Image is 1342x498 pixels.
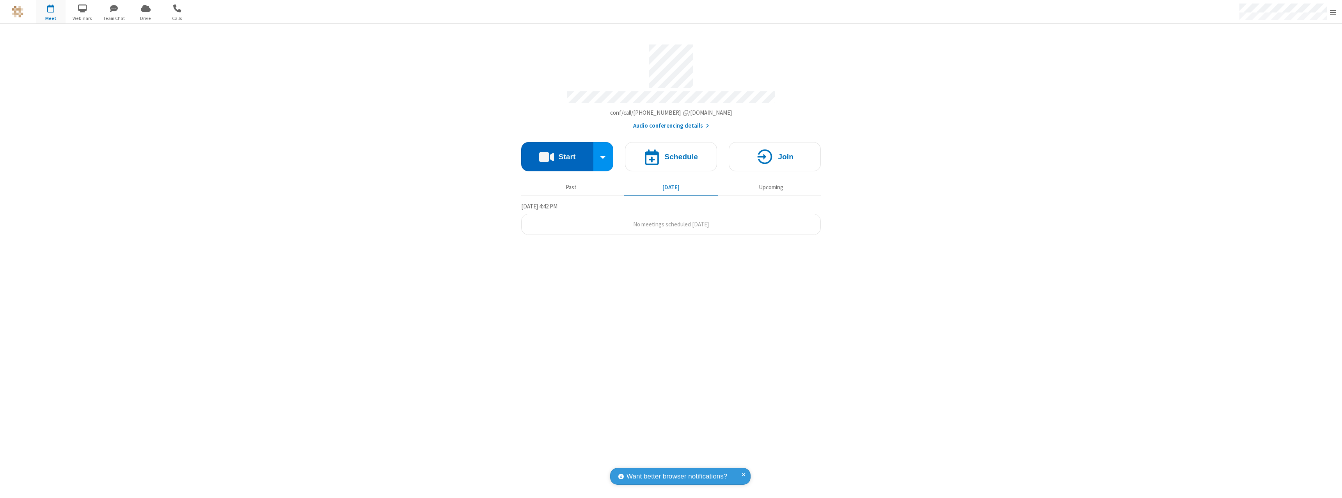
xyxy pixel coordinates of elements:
button: [DATE] [624,180,718,195]
button: Copy my meeting room linkCopy my meeting room link [610,108,732,117]
h4: Start [558,153,575,160]
span: [DATE] 4:42 PM [521,203,557,210]
span: Drive [131,15,160,22]
span: Meet [36,15,66,22]
span: Calls [163,15,192,22]
span: Webinars [68,15,97,22]
img: QA Selenium DO NOT DELETE OR CHANGE [12,6,23,18]
span: No meetings scheduled [DATE] [633,221,709,228]
h4: Join [778,153,793,160]
h4: Schedule [664,153,698,160]
button: Audio conferencing details [633,121,709,130]
iframe: Chat [1322,478,1336,493]
button: Upcoming [724,180,818,195]
button: Schedule [625,142,717,171]
span: Team Chat [99,15,129,22]
section: Today's Meetings [521,202,821,235]
div: Start conference options [593,142,614,171]
span: Want better browser notifications? [627,471,727,482]
section: Account details [521,39,821,130]
button: Join [729,142,821,171]
button: Past [524,180,618,195]
span: Copy my meeting room link [610,109,732,116]
button: Start [521,142,593,171]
